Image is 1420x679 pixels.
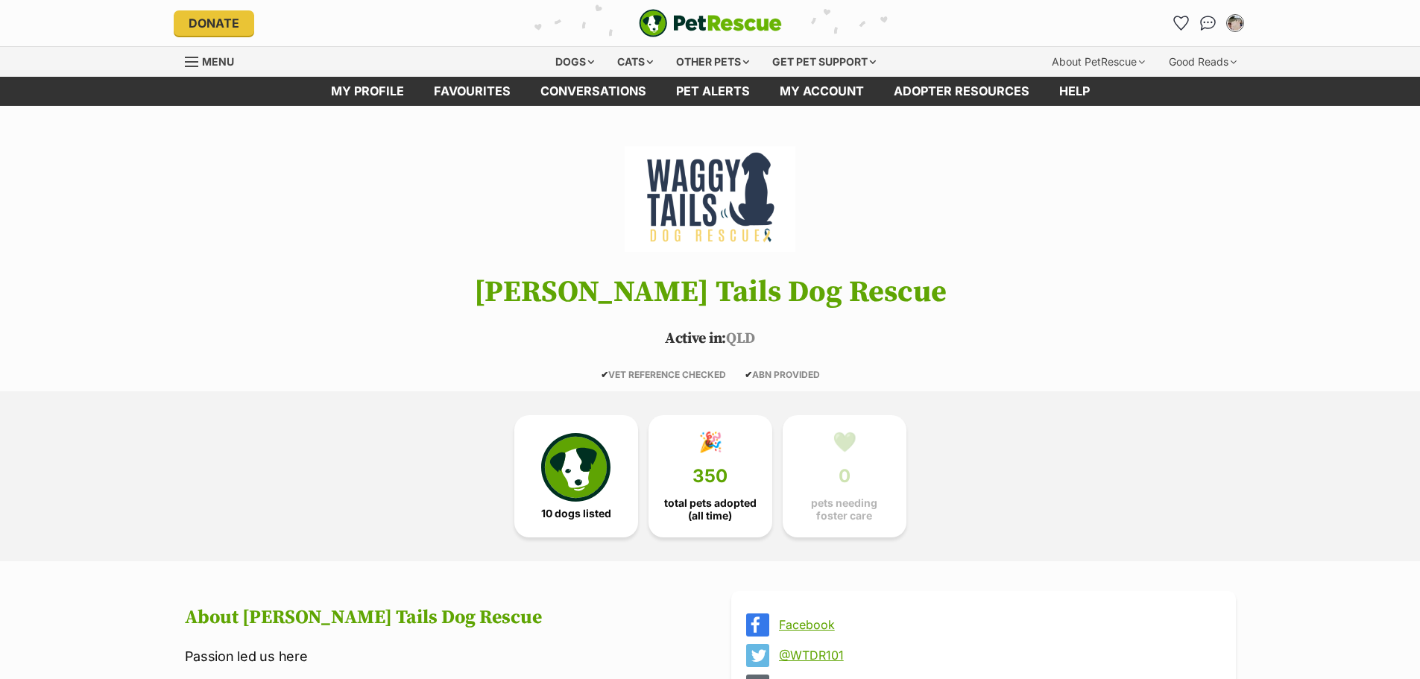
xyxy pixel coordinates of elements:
[1158,47,1247,77] div: Good Reads
[692,466,728,487] span: 350
[316,77,419,106] a: My profile
[649,415,772,537] a: 🎉 350 total pets adopted (all time)
[607,47,663,77] div: Cats
[601,369,608,380] icon: ✔
[185,607,690,629] h2: About [PERSON_NAME] Tails Dog Rescue
[666,47,760,77] div: Other pets
[1170,11,1193,35] a: Favourites
[661,77,765,106] a: Pet alerts
[185,646,690,666] p: Passion led us here
[879,77,1044,106] a: Adopter resources
[783,415,906,537] a: 💚 0 pets needing foster care
[526,77,661,106] a: conversations
[745,369,820,380] span: ABN PROVIDED
[1044,77,1105,106] a: Help
[419,77,526,106] a: Favourites
[625,136,795,262] img: Waggy Tails Dog Rescue
[202,55,234,68] span: Menu
[541,433,610,502] img: petrescue-icon-eee76f85a60ef55c4a1927667547b313a7c0e82042636edf73dce9c88f694885.svg
[665,329,726,348] span: Active in:
[745,369,752,380] icon: ✔
[1228,16,1243,31] img: Danni Apps profile pic
[162,328,1258,350] p: QLD
[514,415,638,537] a: 10 dogs listed
[1223,11,1247,35] button: My account
[779,648,1215,662] a: @WTDR101
[639,9,782,37] img: logo-e224e6f780fb5917bec1dbf3a21bbac754714ae5b6737aabdf751b685950b380.svg
[601,369,726,380] span: VET REFERENCE CHECKED
[762,47,886,77] div: Get pet support
[1170,11,1247,35] ul: Account quick links
[1196,11,1220,35] a: Conversations
[545,47,605,77] div: Dogs
[174,10,254,36] a: Donate
[698,431,722,453] div: 🎉
[639,9,782,37] a: PetRescue
[185,47,244,74] a: Menu
[765,77,879,106] a: My account
[779,618,1215,631] a: Facebook
[833,431,856,453] div: 💚
[839,466,851,487] span: 0
[541,508,611,519] span: 10 dogs listed
[661,497,760,521] span: total pets adopted (all time)
[795,497,894,521] span: pets needing foster care
[1041,47,1155,77] div: About PetRescue
[162,276,1258,309] h1: [PERSON_NAME] Tails Dog Rescue
[1200,16,1216,31] img: chat-41dd97257d64d25036548639549fe6c8038ab92f7586957e7f3b1b290dea8141.svg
